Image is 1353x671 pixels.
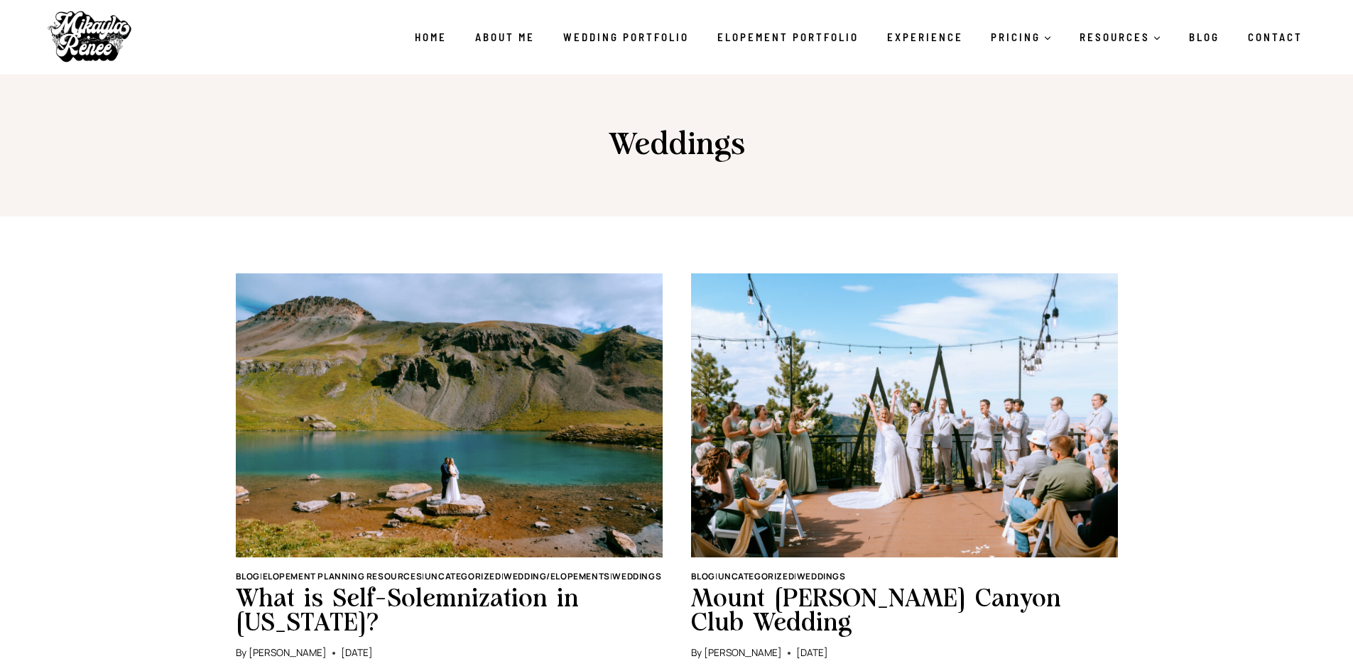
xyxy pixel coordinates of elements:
[263,570,423,582] a: Elopement Planning Resources
[549,22,703,52] a: Wedding Portfolio
[718,570,795,582] a: Uncategorized
[1065,22,1175,52] a: RESOURCES
[249,646,327,659] a: [PERSON_NAME]
[1234,22,1317,52] a: Contact
[704,646,782,659] a: [PERSON_NAME]
[703,22,873,52] a: Elopement Portfolio
[461,22,549,52] a: About Me
[991,28,1051,45] span: PRICING
[1080,28,1161,45] span: RESOURCES
[691,587,1061,635] a: Mount [PERSON_NAME] Canyon Club Wedding
[797,570,846,582] a: Weddings
[609,127,745,163] h1: Weddings
[691,570,846,582] span: | |
[691,570,715,582] a: blog
[236,587,579,635] a: What is Self-Solemnization in [US_STATE]?
[691,273,1118,558] img: Mount Vernon Canyon Club Wedding
[504,570,610,582] a: Wedding/Elopements
[236,273,663,558] img: What is Self-Solemnization in Colorado?
[612,570,661,582] a: Weddings
[691,645,702,661] span: By
[236,570,260,582] a: blog
[1175,22,1234,52] a: Blog
[425,570,501,582] a: Uncategorized
[236,570,662,582] span: | | | |
[401,22,1317,52] nav: Primary Navigation
[873,22,977,52] a: Experience
[796,645,828,661] time: [DATE]
[236,645,246,661] span: By
[341,645,373,661] time: [DATE]
[977,22,1066,52] a: PRICING
[401,22,461,52] a: Home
